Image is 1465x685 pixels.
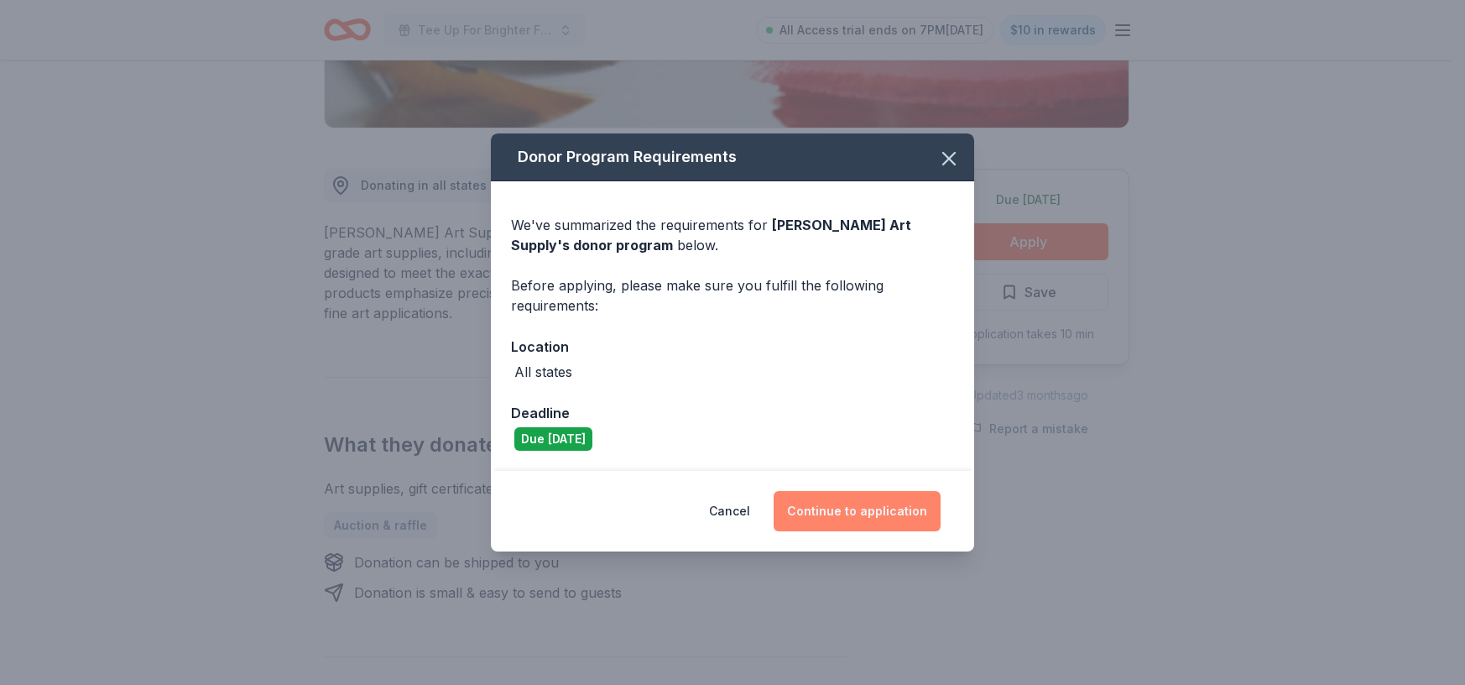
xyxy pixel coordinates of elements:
div: Location [511,336,954,358]
div: We've summarized the requirements for below. [511,215,954,255]
div: All states [514,362,572,382]
div: Due [DATE] [514,427,592,451]
div: Before applying, please make sure you fulfill the following requirements: [511,275,954,316]
button: Continue to application [774,491,941,531]
div: Deadline [511,402,954,424]
button: Cancel [709,491,750,531]
div: Donor Program Requirements [491,133,974,181]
